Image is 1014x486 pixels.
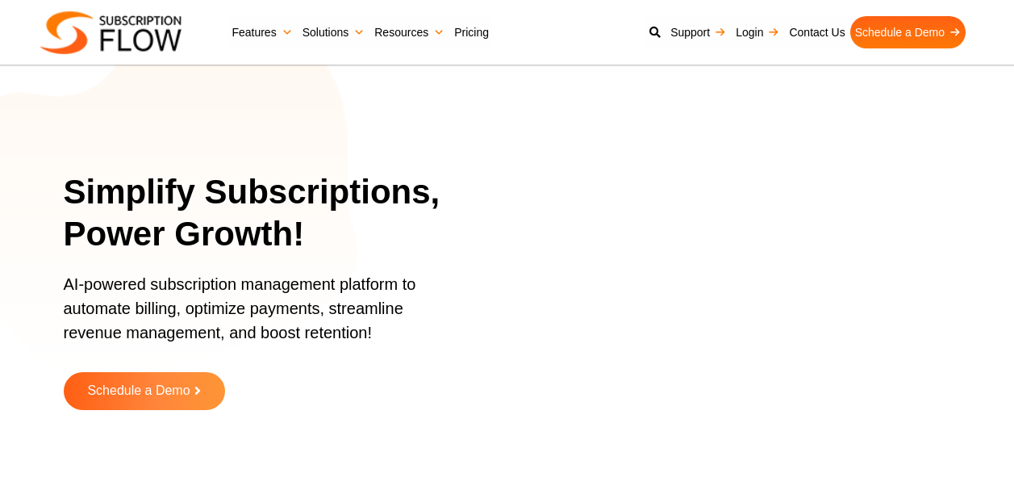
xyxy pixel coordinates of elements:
[227,16,297,48] a: Features
[784,16,849,48] a: Contact Us
[87,384,190,398] span: Schedule a Demo
[449,16,494,48] a: Pricing
[64,272,445,361] p: AI-powered subscription management platform to automate billing, optimize payments, streamline re...
[40,11,182,54] img: Subscriptionflow
[731,16,784,48] a: Login
[64,171,465,256] h1: Simplify Subscriptions, Power Growth!
[850,16,966,48] a: Schedule a Demo
[64,372,225,410] a: Schedule a Demo
[666,16,731,48] a: Support
[369,16,449,48] a: Resources
[298,16,370,48] a: Solutions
